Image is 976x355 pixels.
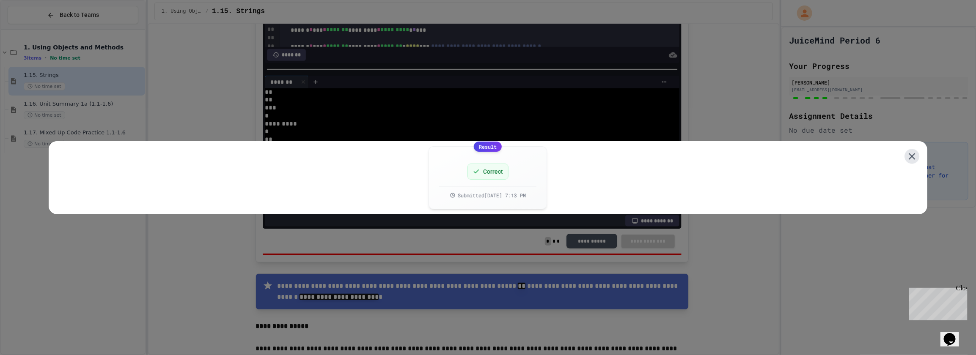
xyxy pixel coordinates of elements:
[940,321,968,347] iframe: chat widget
[3,3,58,54] div: Chat with us now!Close
[474,142,502,152] div: Result
[458,192,526,199] span: Submitted [DATE] 7:13 PM
[483,167,503,176] span: Correct
[906,284,968,320] iframe: chat widget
